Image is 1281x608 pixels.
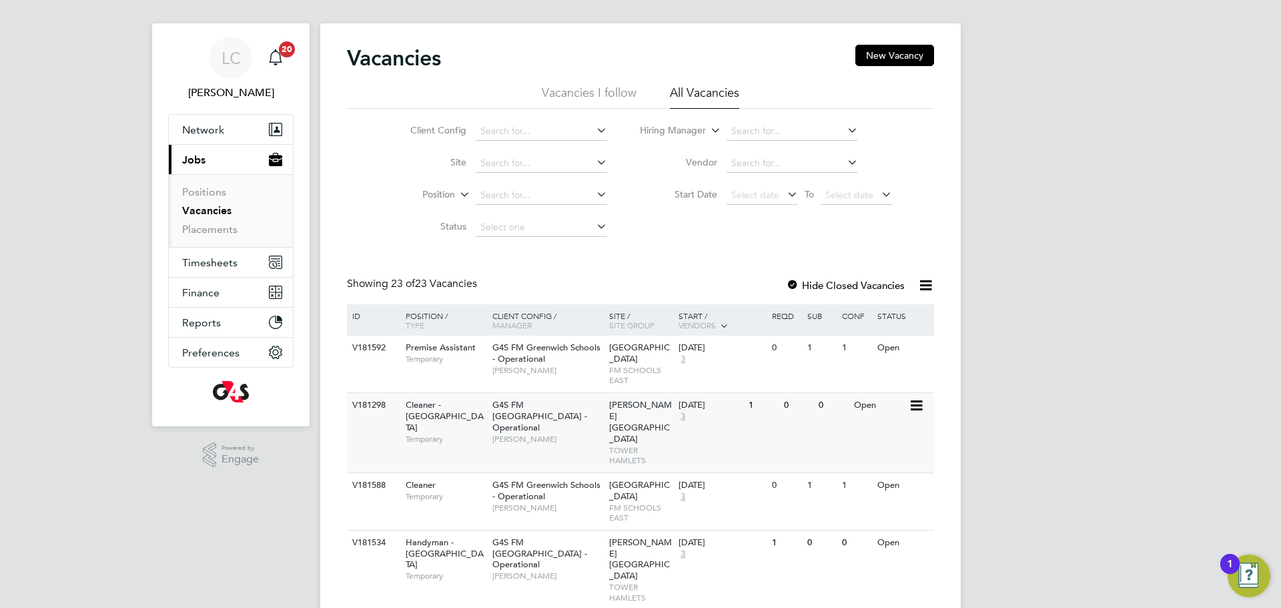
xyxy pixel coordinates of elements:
div: Site / [606,304,676,336]
div: 1 [769,531,803,555]
span: Powered by [222,442,259,454]
button: Preferences [169,338,293,367]
span: [PERSON_NAME][GEOGRAPHIC_DATA] [609,537,672,582]
label: Client Config [390,124,466,136]
a: Go to home page [168,381,294,402]
span: G4S FM [GEOGRAPHIC_DATA] - Operational [492,537,587,571]
div: Open [874,531,932,555]
label: Hide Closed Vacancies [786,279,905,292]
button: Network [169,115,293,144]
div: Conf [839,304,873,327]
span: 20 [279,41,295,57]
span: FM SCHOOLS EAST [609,365,673,386]
img: g4s-logo-retina.png [213,381,249,402]
span: Manager [492,320,532,330]
a: 20 [262,37,289,79]
span: G4S FM Greenwich Schools - Operational [492,342,600,364]
div: [DATE] [679,400,742,411]
span: Vendors [679,320,716,330]
div: Sub [804,304,839,327]
div: [DATE] [679,480,765,491]
li: Vacancies I follow [542,85,636,109]
input: Search for... [727,154,858,173]
span: FM SCHOOLS EAST [609,503,673,523]
div: Open [874,336,932,360]
span: Cleaner [406,479,436,491]
span: [GEOGRAPHIC_DATA] [609,342,670,364]
span: Network [182,123,224,136]
a: Placements [182,223,238,236]
span: Lilingxi Chen [168,85,294,101]
span: 3 [679,354,687,365]
h2: Vacancies [347,45,441,71]
div: V181534 [349,531,396,555]
div: 1 [839,473,873,498]
div: Open [851,393,909,418]
span: [PERSON_NAME] [492,571,602,581]
span: 23 of [391,277,415,290]
button: Jobs [169,145,293,174]
label: Start Date [640,188,717,200]
span: Temporary [406,434,486,444]
a: Positions [182,186,226,198]
a: Vacancies [182,204,232,217]
label: Position [378,188,455,202]
div: 0 [815,393,850,418]
span: 23 Vacancies [391,277,477,290]
span: Premise Assistant [406,342,476,353]
input: Search for... [476,186,607,205]
span: [PERSON_NAME] [492,503,602,513]
span: TOWER HAMLETS [609,582,673,603]
span: Engage [222,454,259,465]
span: [GEOGRAPHIC_DATA] [609,479,670,502]
button: Reports [169,308,293,337]
span: G4S FM Greenwich Schools - Operational [492,479,600,502]
span: Preferences [182,346,240,359]
span: Jobs [182,154,205,166]
label: Hiring Manager [629,124,706,137]
div: Client Config / [489,304,606,336]
input: Search for... [476,122,607,141]
div: V181588 [349,473,396,498]
div: Open [874,473,932,498]
span: Temporary [406,354,486,364]
span: Finance [182,286,220,299]
span: Temporary [406,491,486,502]
div: [DATE] [679,342,765,354]
div: Showing [347,277,480,291]
div: 1 [745,393,780,418]
span: Temporary [406,571,486,581]
span: [PERSON_NAME] [492,434,602,444]
div: V181298 [349,393,396,418]
li: All Vacancies [670,85,739,109]
div: Start / [675,304,769,338]
span: [PERSON_NAME] [492,365,602,376]
button: New Vacancy [855,45,934,66]
button: Open Resource Center, 1 new notification [1228,555,1270,597]
a: Powered byEngage [203,442,260,468]
span: Cleaner - [GEOGRAPHIC_DATA] [406,399,484,433]
div: Position / [396,304,489,336]
div: 1 [1227,564,1233,581]
button: Timesheets [169,248,293,277]
span: Select date [731,189,779,201]
button: Finance [169,278,293,307]
span: TOWER HAMLETS [609,445,673,466]
span: 3 [679,549,687,560]
div: 0 [781,393,815,418]
div: 1 [804,473,839,498]
span: Handyman - [GEOGRAPHIC_DATA] [406,537,484,571]
span: Reports [182,316,221,329]
div: Jobs [169,174,293,247]
span: To [801,186,818,203]
div: 1 [804,336,839,360]
div: V181592 [349,336,396,360]
input: Search for... [476,154,607,173]
span: Site Group [609,320,655,330]
span: Timesheets [182,256,238,269]
div: 0 [769,473,803,498]
input: Select one [476,218,607,237]
div: 0 [839,531,873,555]
label: Vendor [640,156,717,168]
label: Status [390,220,466,232]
